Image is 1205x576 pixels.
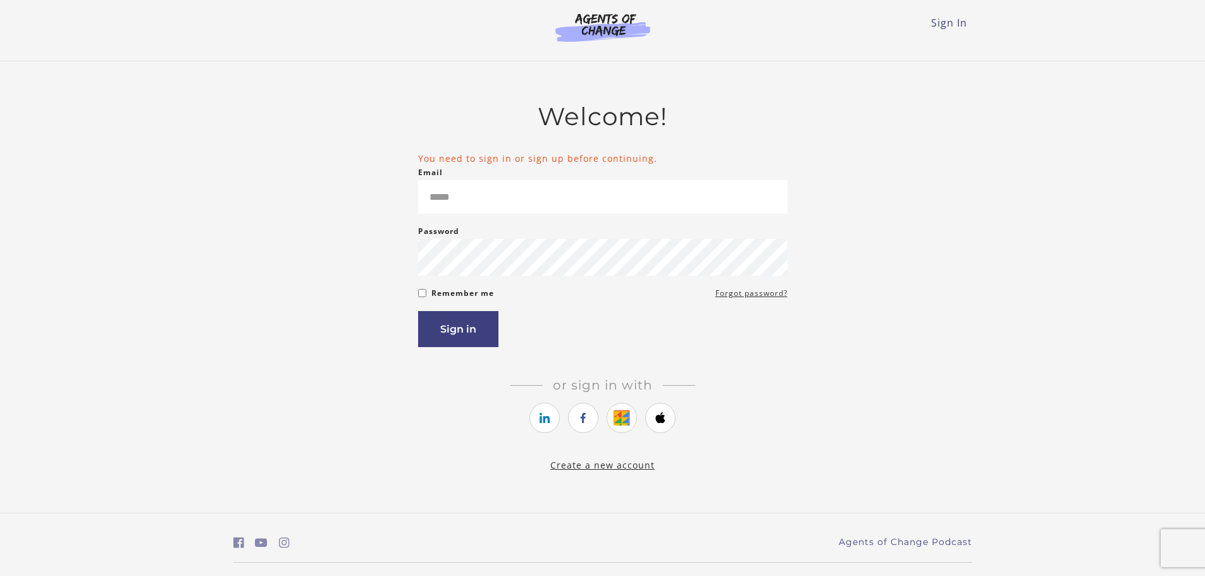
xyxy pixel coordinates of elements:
[715,286,788,301] a: Forgot password?
[568,403,598,433] a: https://courses.thinkific.com/users/auth/facebook?ss%5Breferral%5D=&ss%5Buser_return_to%5D=%2Fcou...
[931,16,967,30] a: Sign In
[645,403,676,433] a: https://courses.thinkific.com/users/auth/apple?ss%5Breferral%5D=&ss%5Buser_return_to%5D=%2Fcourse...
[418,152,788,165] li: You need to sign in or sign up before continuing.
[418,311,498,347] button: Sign in
[529,403,560,433] a: https://courses.thinkific.com/users/auth/linkedin?ss%5Breferral%5D=&ss%5Buser_return_to%5D=%2Fcou...
[418,102,788,132] h2: Welcome!
[839,536,972,549] a: Agents of Change Podcast
[233,537,244,549] i: https://www.facebook.com/groups/aswbtestprep (Open in a new window)
[418,165,443,180] label: Email
[550,459,655,471] a: Create a new account
[279,537,290,549] i: https://www.instagram.com/agentsofchangeprep/ (Open in a new window)
[543,377,663,393] span: Or sign in with
[255,537,268,549] i: https://www.youtube.com/c/AgentsofChangeTestPrepbyMeaganMitchell (Open in a new window)
[233,534,244,552] a: https://www.facebook.com/groups/aswbtestprep (Open in a new window)
[279,534,290,552] a: https://www.instagram.com/agentsofchangeprep/ (Open in a new window)
[607,403,637,433] a: https://courses.thinkific.com/users/auth/google?ss%5Breferral%5D=&ss%5Buser_return_to%5D=%2Fcours...
[431,286,494,301] label: Remember me
[418,224,459,239] label: Password
[542,13,664,42] img: Agents of Change Logo
[255,534,268,552] a: https://www.youtube.com/c/AgentsofChangeTestPrepbyMeaganMitchell (Open in a new window)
